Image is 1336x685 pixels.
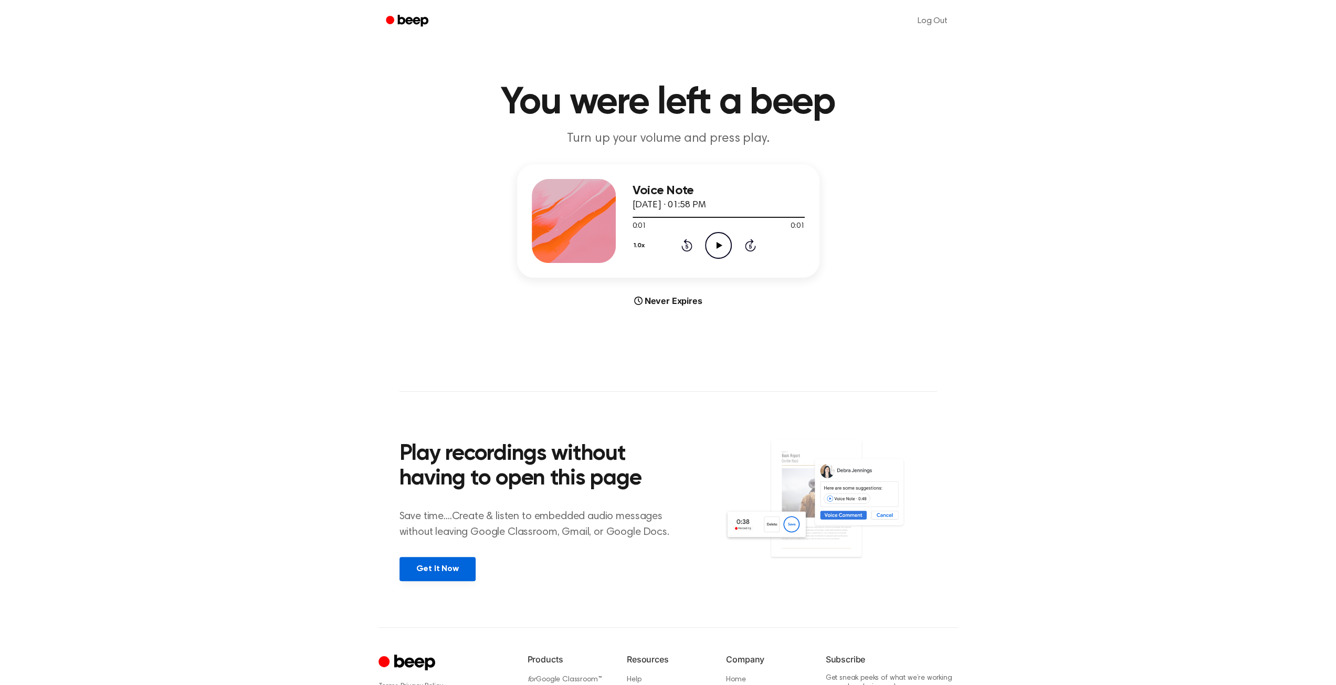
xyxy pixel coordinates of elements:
a: Home [726,676,745,683]
h6: Company [726,653,808,666]
h1: You were left a beep [399,84,937,122]
a: Get It Now [399,557,476,581]
h6: Subscribe [826,653,958,666]
a: Log Out [907,8,958,34]
button: 1.0x [633,237,649,255]
span: 0:01 [791,221,804,232]
h3: Voice Note [633,184,805,198]
div: Never Expires [517,294,819,307]
a: Beep [378,11,438,31]
h6: Resources [627,653,709,666]
a: Cruip [378,653,438,673]
p: Save time....Create & listen to embedded audio messages without leaving Google Classroom, Gmail, ... [399,509,682,540]
p: Turn up your volume and press play. [467,130,870,147]
span: [DATE] · 01:58 PM [633,201,706,210]
a: Help [627,676,641,683]
span: 0:01 [633,221,646,232]
h2: Play recordings without having to open this page [399,442,682,492]
img: Voice Comments on Docs and Recording Widget [724,439,937,580]
h6: Products [528,653,610,666]
i: for [528,676,536,683]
